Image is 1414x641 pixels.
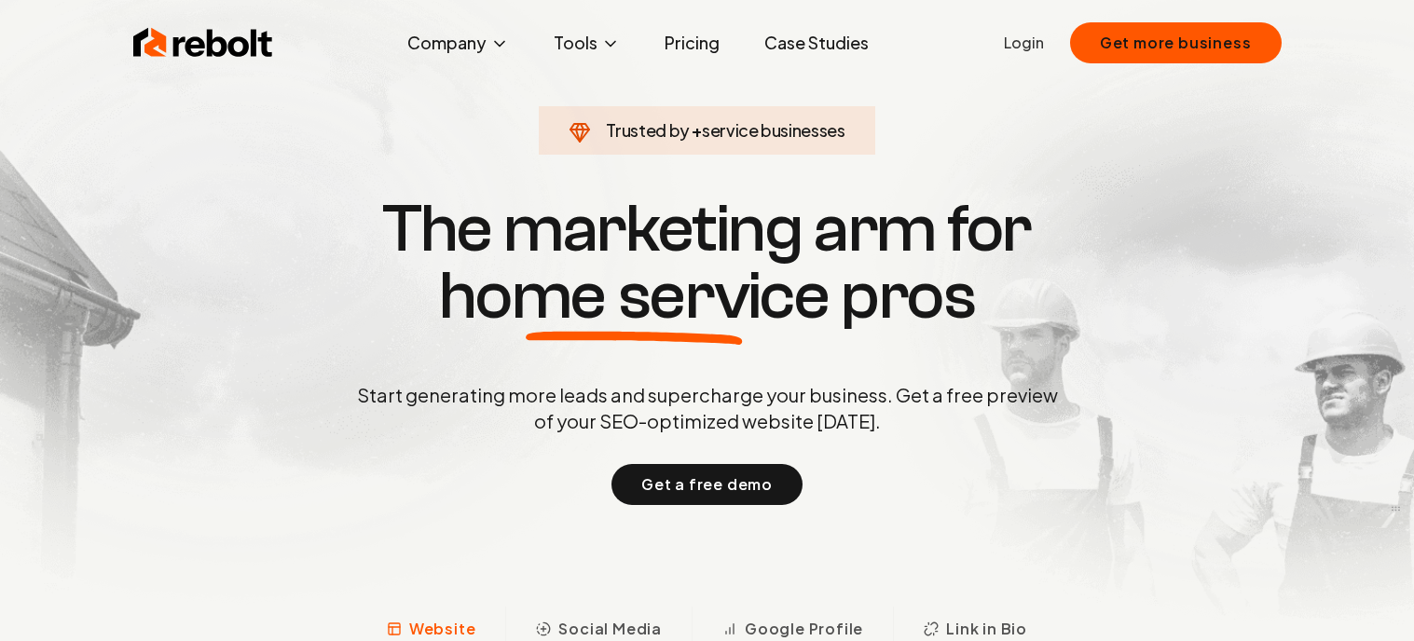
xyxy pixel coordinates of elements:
[946,618,1027,640] span: Link in Bio
[133,24,273,61] img: Rebolt Logo
[1004,32,1044,54] a: Login
[1070,22,1282,63] button: Get more business
[702,119,845,141] span: service businesses
[539,24,635,61] button: Tools
[409,618,476,640] span: Website
[749,24,884,61] a: Case Studies
[558,618,662,640] span: Social Media
[392,24,524,61] button: Company
[260,196,1155,330] h1: The marketing arm for pros
[650,24,734,61] a: Pricing
[692,119,702,141] span: +
[745,618,863,640] span: Google Profile
[353,382,1062,434] p: Start generating more leads and supercharge your business. Get a free preview of your SEO-optimiz...
[611,464,803,505] button: Get a free demo
[439,263,830,330] span: home service
[606,119,689,141] span: Trusted by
